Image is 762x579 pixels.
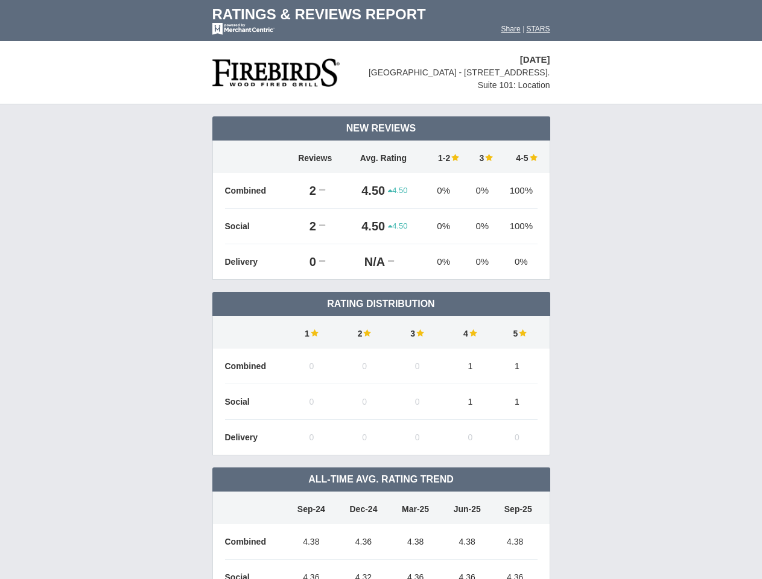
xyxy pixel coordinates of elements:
img: star-full-15.png [518,329,527,337]
td: 0% [422,244,465,280]
td: 4.38 [390,524,442,560]
span: 0 [309,397,314,407]
td: 0% [465,244,499,280]
a: STARS [526,25,550,33]
td: All-Time Avg. Rating Trend [212,467,550,492]
td: 0 [285,244,319,280]
td: 4.38 [285,524,338,560]
img: star-full-15.png [484,153,493,162]
td: 100% [499,209,537,244]
span: 4.50 [388,185,407,196]
td: 4-5 [499,141,537,173]
td: 2 [285,173,319,209]
td: 1 [444,384,497,420]
td: 0% [465,209,499,244]
td: 2 [338,316,391,349]
td: 3 [391,316,444,349]
td: Social [225,209,285,244]
span: [DATE] [520,54,550,65]
td: 5 [497,316,537,349]
td: 100% [499,173,537,209]
img: star-full-15.png [310,329,319,337]
td: Avg. Rating [345,141,422,173]
td: Delivery [225,244,285,280]
img: star-full-15.png [529,153,538,162]
a: Share [501,25,521,33]
td: 2 [285,209,319,244]
span: 0 [415,361,420,371]
td: 4.50 [345,209,388,244]
td: New Reviews [212,116,550,141]
td: Dec-24 [337,492,390,524]
img: mc-powered-by-logo-white-103.png [212,23,275,35]
span: 0 [415,397,420,407]
span: [GEOGRAPHIC_DATA] - [STREET_ADDRESS]. Suite 101: Location [369,68,550,90]
span: 0 [309,432,314,442]
span: 0 [415,432,420,442]
td: 1 [497,384,537,420]
span: 0 [362,361,367,371]
td: 1-2 [422,141,465,173]
td: N/A [345,244,388,280]
td: Combined [225,524,285,560]
td: 4.38 [441,524,493,560]
td: 1 [497,349,537,384]
td: 1 [285,316,338,349]
td: 0% [465,173,499,209]
span: 0 [515,432,519,442]
td: Combined [225,349,285,384]
img: star-full-15.png [415,329,424,337]
td: Combined [225,173,285,209]
td: Jun-25 [441,492,493,524]
td: Sep-24 [285,492,338,524]
span: 0 [309,361,314,371]
td: 1 [444,349,497,384]
td: 4 [444,316,497,349]
img: star-full-15.png [468,329,477,337]
td: Sep-25 [493,492,538,524]
td: 0% [422,209,465,244]
td: Delivery [225,420,285,455]
td: Rating Distribution [212,292,550,316]
img: stars-firebirds-restaurants-logo-50.png [212,59,340,87]
span: 0 [468,432,473,442]
td: 4.50 [345,173,388,209]
td: 3 [465,141,499,173]
img: star-full-15.png [450,153,459,162]
td: 0% [499,244,537,280]
td: Reviews [285,141,345,173]
img: star-full-15.png [362,329,371,337]
span: 0 [362,432,367,442]
span: | [522,25,524,33]
td: Social [225,384,285,420]
span: 4.50 [388,221,407,232]
td: 4.38 [493,524,538,560]
td: 4.36 [337,524,390,560]
span: 0 [362,397,367,407]
td: 0% [422,173,465,209]
td: Mar-25 [390,492,442,524]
